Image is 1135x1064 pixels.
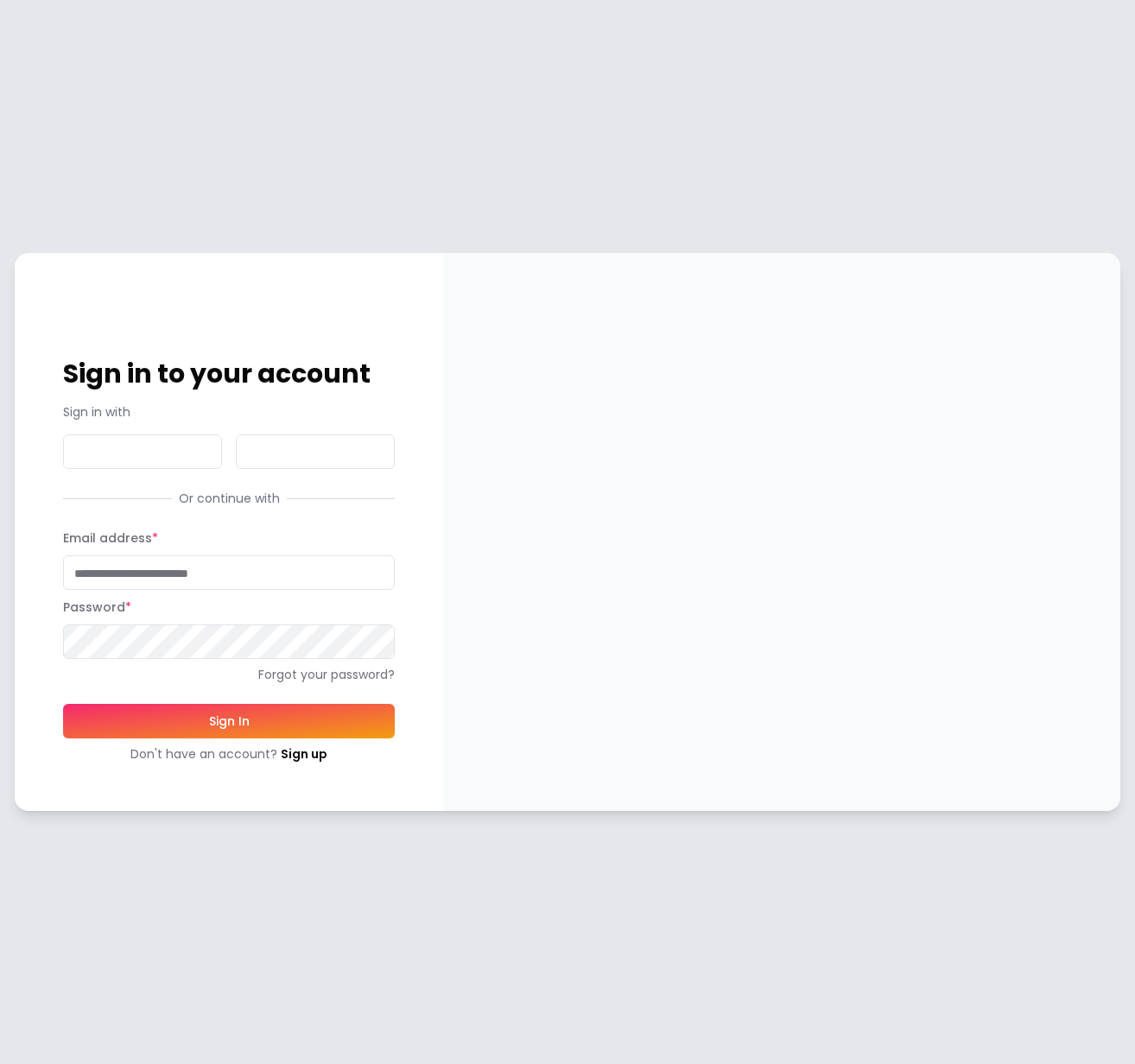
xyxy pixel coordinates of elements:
[63,520,158,537] label: Email address
[63,694,395,729] button: Sign In
[63,394,395,411] p: Sign in with
[443,263,1120,801] img: banner
[63,589,131,606] label: Password
[63,311,171,334] img: Spacejoy Logo
[132,432,153,453] img: Google signin
[63,349,395,380] h1: Sign in to your account
[63,656,395,674] a: Forgot your password?
[281,736,327,753] a: Sign up
[63,736,395,753] div: Don't have an account?
[172,480,287,497] span: Or continue with
[305,432,326,453] img: Facebook signin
